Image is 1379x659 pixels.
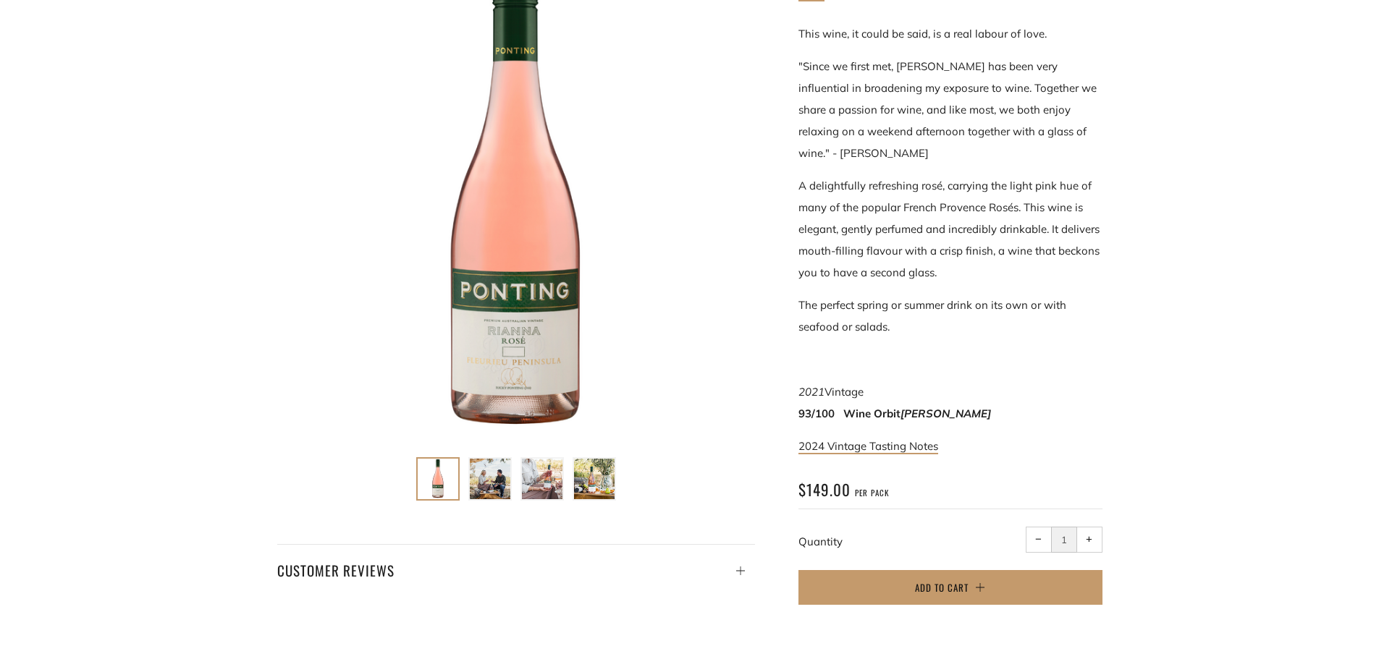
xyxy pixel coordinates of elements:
[798,570,1102,605] button: Add to Cart
[798,535,843,548] label: Quantity
[798,385,825,399] span: 2021
[574,459,615,499] img: Load image into Gallery viewer, Ponting Wines_Rianna Rose
[1035,536,1042,543] span: −
[798,407,991,420] span: 93/100 Wine Orbit
[277,558,755,582] h4: Customer Reviews
[1051,527,1077,553] input: quantity
[418,459,458,499] img: Load image into Gallery viewer, Ponting &#39;Rianna&#39; Rosé 2024
[915,580,969,595] span: Add to Cart
[798,478,851,501] span: $149.00
[901,407,991,420] em: [PERSON_NAME]
[416,457,460,501] button: Load image into Gallery viewer, Ponting &#39;Rianna&#39; Rosé 2024
[522,459,562,499] img: Load image into Gallery viewer, Ponting &#39;Rianna&#39; Rosé 2024
[470,459,510,499] img: Load image into Gallery viewer, Ricky &amp; Rianna Ponting_Ponting Wines_Rianna Rose
[855,488,889,498] span: per pack
[1086,536,1092,543] span: +
[798,23,1102,45] p: This wine, it could be said, is a real labour of love.
[798,439,938,454] a: 2024 Vintage Tasting Notes
[825,385,864,399] span: Vintage
[277,544,755,582] a: Customer Reviews
[798,56,1102,164] p: "Since we first met, [PERSON_NAME] has been very influential in broadening my exposure to wine. T...
[798,294,1102,338] p: The perfect spring or summer drink on its own or with seafood or salads.
[798,175,1102,284] p: A delightfully refreshing rosé, carrying the light pink hue of many of the popular French Provenc...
